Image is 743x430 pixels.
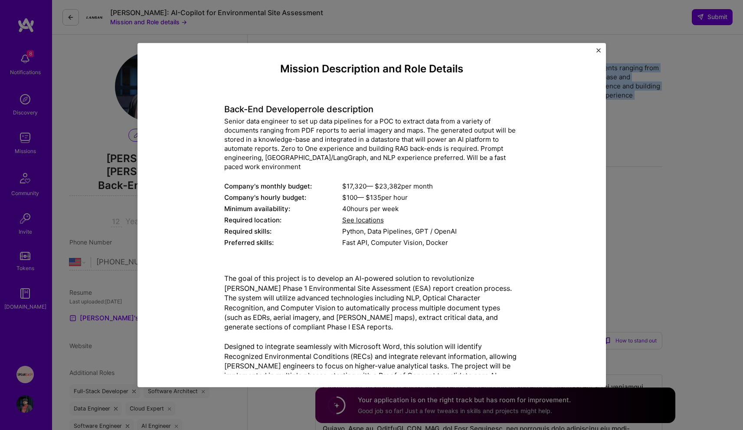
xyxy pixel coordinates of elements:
[224,227,342,236] div: Required skills:
[342,216,384,225] span: See locations
[224,205,342,214] div: Minimum availability:
[342,238,519,248] div: Fast API, Computer Vision, Docker
[342,193,519,202] div: $ 100 — $ 135 per hour
[224,182,342,191] div: Company's monthly budget:
[342,182,519,191] div: $ 17,320 — $ 23,382 per month
[224,216,342,225] div: Required location:
[596,48,601,57] button: Close
[224,193,342,202] div: Company's hourly budget:
[224,238,342,248] div: Preferred skills:
[224,63,519,75] h4: Mission Description and Role Details
[224,104,519,115] h4: Back-End Developer role description
[342,227,519,236] div: Python, Data Pipelines, GPT / OpenAI
[342,205,519,214] div: 40 hours per week
[224,117,519,172] div: Senior data engineer to set up data pipelines for a POC to extract data from a variety of documen...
